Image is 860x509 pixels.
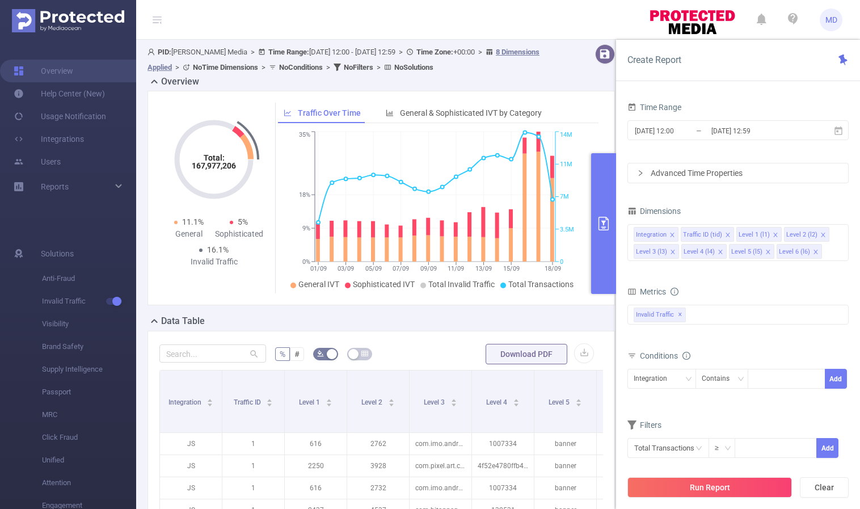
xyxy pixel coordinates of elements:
span: Filters [627,420,661,430]
span: Supply Intelligence [42,358,136,381]
button: Download PDF [486,344,567,364]
li: Level 2 (l2) [784,227,829,242]
span: Brand Safety [42,335,136,358]
tspan: 167,977,206 [192,161,236,170]
input: Search... [159,344,266,363]
div: Level 6 (l6) [779,245,810,259]
span: > [323,63,334,71]
input: Start date [634,123,726,138]
i: icon: close [718,249,723,256]
span: Create Report [627,54,681,65]
span: > [395,48,406,56]
div: Sort [326,397,332,404]
tspan: 18/09 [544,265,560,272]
li: Traffic ID (tid) [681,227,734,242]
p: 2762 [347,433,409,455]
span: Solutions [41,242,74,265]
tspan: 9% [302,225,310,232]
span: Level 5 [549,398,571,406]
h2: Overview [161,75,199,89]
b: No Solutions [394,63,433,71]
i: icon: caret-up [575,397,581,401]
p: 3928 [347,455,409,477]
span: Time Range [627,103,681,112]
b: No Conditions [279,63,323,71]
i: icon: close [670,249,676,256]
i: icon: caret-up [388,397,394,401]
p: 1 [222,455,284,477]
tspan: 35% [299,132,310,139]
p: app [597,477,659,499]
tspan: 13/09 [475,265,492,272]
span: Integration [168,398,203,406]
span: > [172,63,183,71]
div: Level 4 (l4) [684,245,715,259]
button: Add [825,369,847,389]
li: Level 6 (l6) [777,244,822,259]
span: # [294,350,300,359]
li: Level 3 (l3) [634,244,679,259]
span: % [280,350,285,359]
div: Level 3 (l3) [636,245,667,259]
p: com.imo.android.imoim [410,433,471,455]
h2: Data Table [161,314,205,328]
span: Sophisticated IVT [353,280,415,289]
div: Invalid Traffic [189,256,239,268]
span: Unified [42,449,136,472]
div: Integration [634,369,675,388]
tspan: 0 [560,258,563,266]
i: icon: caret-up [326,397,332,401]
p: 616 [285,477,347,499]
a: Overview [14,60,73,82]
p: 616 [285,433,347,455]
span: Level 2 [361,398,384,406]
i: icon: caret-up [513,397,519,401]
div: Level 1 (l1) [739,228,770,242]
span: Level 3 [424,398,446,406]
p: JS [160,455,222,477]
span: Invalid Traffic [42,290,136,313]
span: Visibility [42,313,136,335]
i: icon: caret-up [450,397,457,401]
i: icon: close [813,249,819,256]
div: Sort [266,397,273,404]
p: banner [534,477,596,499]
i: icon: close [773,232,778,239]
tspan: 11/09 [448,265,464,272]
span: Reports [41,182,69,191]
i: icon: caret-down [267,402,273,405]
tspan: 3.5M [560,226,574,233]
span: Level 1 [299,398,322,406]
div: General [164,228,214,240]
p: app [597,455,659,477]
a: Integrations [14,128,84,150]
i: icon: info-circle [671,288,678,296]
span: MRC [42,403,136,426]
div: Level 2 (l2) [786,228,817,242]
i: icon: caret-up [207,397,213,401]
span: Level 4 [486,398,509,406]
i: icon: down [737,376,744,384]
span: Anti-Fraud [42,267,136,290]
i: icon: caret-up [267,397,273,401]
button: Clear [800,477,849,498]
span: > [247,48,258,56]
div: Sort [206,397,213,404]
div: Contains [702,369,737,388]
span: Dimensions [627,207,681,216]
button: Run Report [627,477,792,498]
i: icon: close [725,232,731,239]
i: icon: caret-down [450,402,457,405]
span: Traffic Over Time [298,108,361,117]
li: Level 4 (l4) [681,244,727,259]
p: 4f52e4780ffb42ce91ba64345e6cbea5 [472,455,534,477]
p: com.imo.android.imoim [410,477,471,499]
li: Level 1 (l1) [736,227,782,242]
tspan: 01/09 [310,265,326,272]
i: icon: right [637,170,644,176]
p: 1007334 [472,477,534,499]
i: icon: bar-chart [386,109,394,117]
div: Sophisticated [214,228,264,240]
i: icon: caret-down [575,402,581,405]
tspan: 18% [299,191,310,199]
